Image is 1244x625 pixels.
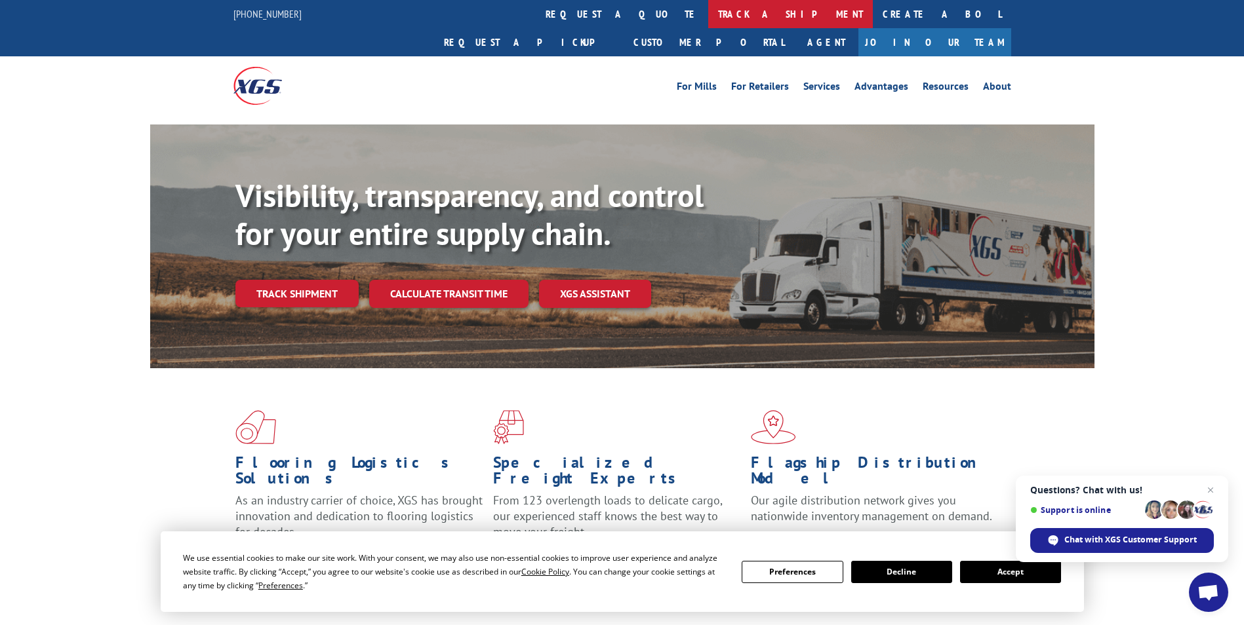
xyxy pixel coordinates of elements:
[1064,534,1197,546] span: Chat with XGS Customer Support
[751,410,796,444] img: xgs-icon-flagship-distribution-model-red
[493,410,524,444] img: xgs-icon-focused-on-flooring-red
[624,28,794,56] a: Customer Portal
[731,81,789,96] a: For Retailers
[369,280,529,308] a: Calculate transit time
[235,175,704,254] b: Visibility, transparency, and control for your entire supply chain.
[235,455,483,493] h1: Flooring Logistics Solutions
[183,551,726,592] div: We use essential cookies to make our site work. With your consent, we may also use non-essential ...
[851,561,952,583] button: Decline
[983,81,1011,96] a: About
[1030,505,1140,515] span: Support is online
[434,28,624,56] a: Request a pickup
[751,455,999,493] h1: Flagship Distribution Model
[258,580,303,591] span: Preferences
[960,561,1061,583] button: Accept
[742,561,843,583] button: Preferences
[233,7,302,20] a: [PHONE_NUMBER]
[677,81,717,96] a: For Mills
[794,28,858,56] a: Agent
[751,493,992,523] span: Our agile distribution network gives you nationwide inventory management on demand.
[161,531,1084,612] div: Cookie Consent Prompt
[923,81,969,96] a: Resources
[235,280,359,307] a: Track shipment
[1189,573,1228,612] div: Open chat
[493,455,741,493] h1: Specialized Freight Experts
[803,81,840,96] a: Services
[521,566,569,577] span: Cookie Policy
[1203,482,1218,498] span: Close chat
[854,81,908,96] a: Advantages
[235,410,276,444] img: xgs-icon-total-supply-chain-intelligence-red
[858,28,1011,56] a: Join Our Team
[539,280,651,308] a: XGS ASSISTANT
[235,493,483,539] span: As an industry carrier of choice, XGS has brought innovation and dedication to flooring logistics...
[1030,528,1214,553] div: Chat with XGS Customer Support
[493,493,741,551] p: From 123 overlength loads to delicate cargo, our experienced staff knows the best way to move you...
[1030,485,1214,495] span: Questions? Chat with us!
